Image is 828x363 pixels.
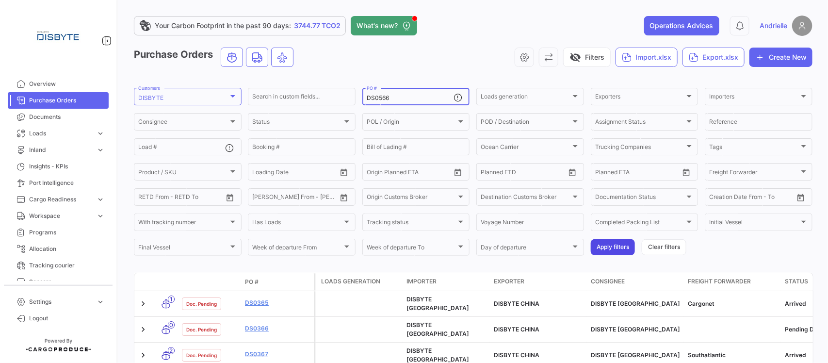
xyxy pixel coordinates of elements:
button: Clear filters [642,239,686,255]
span: Importers [709,95,799,101]
button: Open calendar [565,165,580,180]
span: Tracking status [367,220,457,227]
span: 3744.77 TCO2 [294,21,341,31]
span: expand_more [96,212,105,220]
button: visibility_offFilters [563,48,611,67]
span: Port Intelligence [29,179,105,187]
span: Purchase Orders [29,96,105,105]
button: Open calendar [223,190,237,205]
span: Settings [29,297,92,306]
span: Doc. Pending [186,351,217,359]
input: To [387,170,427,177]
a: DS0367 [245,350,310,359]
input: To [616,170,656,177]
input: To [273,195,313,202]
span: Origin Customs Broker [367,195,457,202]
span: Consignee [138,120,228,127]
span: Southatlantic [688,351,726,359]
datatable-header-cell: Loads generation [315,273,403,291]
button: Ocean [221,48,243,66]
input: From [595,170,609,177]
span: Sensors [29,278,105,286]
span: Trucking Companies [595,145,685,152]
span: 0 [168,321,175,329]
img: Logo+disbyte.jpeg [34,12,82,60]
input: From [252,170,266,177]
button: What's new? [351,16,417,35]
datatable-header-cell: Importer [403,273,490,291]
button: Export.xlsx [682,48,745,67]
button: Open calendar [451,165,465,180]
datatable-header-cell: Doc. Status [178,278,241,286]
button: Open calendar [794,190,808,205]
span: DISBYTE ARGENTINA [591,326,680,333]
span: DISBYTE CHINA [494,351,539,359]
span: DISBYTE CHINA [494,300,539,307]
a: Overview [8,76,109,92]
a: Sensors [8,274,109,290]
span: Your Carbon Footprint in the past 90 days: [155,21,291,31]
span: Status [252,120,342,127]
span: Programs [29,228,105,237]
a: DS0365 [245,298,310,307]
span: DISBYTE ARGENTINA [591,300,680,307]
a: Port Intelligence [8,175,109,191]
mat-select-trigger: DISBYTE [138,94,163,101]
span: Insights - KPIs [29,162,105,171]
span: Completed Packing List [595,220,685,227]
input: From [709,195,723,202]
span: Assignment Status [595,120,685,127]
a: Your Carbon Footprint in the past 90 days:3744.77 TCO2 [134,16,346,35]
span: Has Loads [252,220,342,227]
span: Inland [29,146,92,154]
span: Tags [709,145,799,152]
span: Workspace [29,212,92,220]
span: DISBYTE ARGENTINA [406,296,469,312]
a: Expand/Collapse Row [138,350,148,360]
span: PO # [245,278,259,286]
datatable-header-cell: Transport mode [154,278,178,286]
input: From [367,170,380,177]
a: Tracking courier [8,257,109,274]
span: Logout [29,314,105,323]
span: DISBYTE CHINA [494,326,539,333]
datatable-header-cell: PO # [241,274,314,290]
datatable-header-cell: Freight Forwarder [684,273,781,291]
datatable-header-cell: Exporter [490,273,587,291]
button: Open calendar [337,190,351,205]
img: placeholder-user.png [792,16,812,36]
span: Freight Forwarder [688,277,751,286]
span: Destination Customs Broker [481,195,571,202]
a: Expand/Collapse Row [138,325,148,334]
span: Day of departure [481,246,571,252]
span: DISBYTE ARGENTINA [591,351,680,359]
span: Tracking courier [29,261,105,270]
a: DS0366 [245,324,310,333]
button: Operations Advices [644,16,719,35]
span: expand_more [96,297,105,306]
span: DISBYTE ARGENTINA [406,321,469,337]
datatable-header-cell: Consignee [587,273,684,291]
span: With tracking number [138,220,228,227]
a: Expand/Collapse Row [138,299,148,309]
button: Air [272,48,293,66]
a: Documents [8,109,109,125]
span: Cargonet [688,300,714,307]
button: Apply filters [591,239,635,255]
a: Purchase Orders [8,92,109,109]
span: Consignee [591,277,625,286]
span: What's new? [357,21,398,31]
button: Land [246,48,268,66]
span: Ocean Carrier [481,145,571,152]
span: DISBYTE ARGENTINA [406,347,469,363]
span: Cargo Readiness [29,195,92,204]
input: To [159,195,199,202]
span: expand_more [96,146,105,154]
span: Loads generation [481,95,571,101]
span: Freight Forwarder [709,170,799,177]
span: POL / Origin [367,120,457,127]
span: Week of departure To [367,246,457,252]
span: Loads generation [321,277,380,286]
input: From [481,170,494,177]
span: Andrielle [760,21,787,31]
